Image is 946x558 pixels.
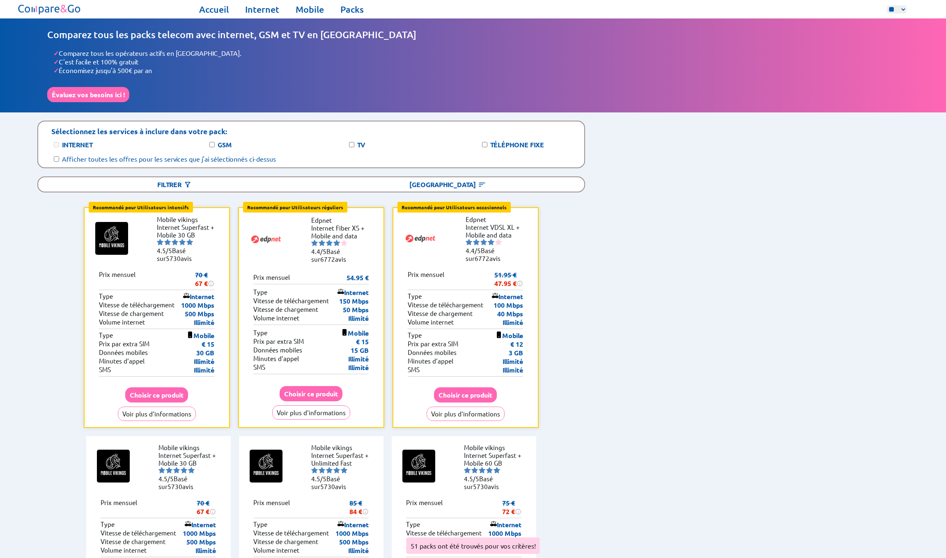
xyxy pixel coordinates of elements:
div: 84 € [349,507,369,516]
p: Internet [185,520,216,529]
span: ✓ [53,66,59,75]
p: Illimité [503,366,523,374]
li: Mobile vikings [464,444,526,451]
img: icon of mobile [341,329,348,336]
s: 70 € [195,270,208,279]
p: Vitesse de chargement [406,537,471,546]
li: Internet Superfast + Mobile 30 GB [158,451,220,467]
p: € 15 [202,340,214,348]
img: starnr3 [326,467,333,473]
a: Choisir ce produit [280,390,342,398]
li: Basé sur avis [157,247,218,262]
img: Button open the filtering menu [184,181,192,189]
button: Choisir ce produit [125,387,188,402]
img: starnr2 [319,240,325,246]
img: starnr5 [341,467,347,473]
img: starnr5 [495,239,502,245]
img: starnr2 [471,467,478,473]
p: Données mobiles [253,346,302,354]
img: starnr4 [486,467,493,473]
p: 3 GB [509,348,523,357]
s: 70 € [197,499,209,507]
img: starnr1 [157,239,163,245]
p: 500 Mbps [185,309,214,318]
div: 67 € [195,279,214,288]
img: starnr2 [164,239,171,245]
p: Prix mensuel [408,270,444,288]
li: Basé sur avis [158,475,220,490]
p: Illimité [348,363,369,372]
p: Vitesse de chargement [408,309,473,318]
p: Minutes d'appel [253,354,299,363]
p: Prix mensuel [406,499,443,516]
label: Téléphone fixe [490,140,544,149]
p: 1000 Mbps [181,301,214,309]
p: Illimité [503,357,523,366]
p: Prix mensuel [253,499,290,516]
li: C'est facile et 100% gratuit [53,57,899,66]
p: SMS [99,366,111,374]
img: Logo of Mobile vikings [95,222,128,255]
button: Voir plus d'informations [118,407,196,421]
div: 47.95 € [494,279,523,288]
div: 51 packs ont été trouvés pour vos critères! [406,537,540,554]
a: Voir plus d'informations [427,410,505,418]
p: 500 Mbps [339,537,369,546]
img: starnr3 [480,239,487,245]
p: Vitesse de chargement [99,309,164,318]
p: Internet [338,288,369,297]
img: starnr5 [188,467,195,473]
img: icon of mobile [187,332,193,338]
img: starnr3 [479,467,485,473]
span: 6772 [320,255,335,263]
p: Prix mensuel [253,273,290,282]
span: 4.4/5 [466,247,481,254]
img: starnr1 [464,467,471,473]
li: Mobile vikings [311,444,373,451]
span: 4.5/5 [464,475,479,483]
p: Volume internet [101,546,147,555]
img: starnr2 [319,467,325,473]
label: Internet [62,140,92,149]
li: Basé sur avis [311,475,373,490]
img: starnr5 [341,240,347,246]
p: Type [253,288,267,297]
a: Voir plus d'informations [272,409,350,416]
li: Internet Superfast + Unlimited Fast [311,451,373,467]
img: icon of internet [338,288,344,295]
a: Internet [245,4,279,15]
p: 100 Mbps [494,301,523,309]
span: 6772 [475,254,489,262]
s: 75 € [502,499,515,507]
p: Vitesse de télé­chargement [406,529,482,537]
p: SMS [408,366,420,374]
img: starnr1 [311,467,318,473]
p: Vitesse de chargement [253,537,318,546]
img: Logo of Edpnet [250,223,282,256]
img: icon of mobile [496,332,502,338]
div: [GEOGRAPHIC_DATA] [311,177,584,192]
span: ✓ [53,57,59,66]
p: Minutes d'appel [408,357,453,366]
img: starnr1 [466,239,472,245]
img: information [362,508,369,515]
p: Mobile [496,331,523,340]
button: Voir plus d'informations [427,407,505,421]
li: Comparez tous les opérateurs actifs en [GEOGRAPHIC_DATA]. [53,49,899,57]
b: Recommandé pour Utilisateurs intensifs [93,204,189,210]
p: 1000 Mbps [183,529,216,537]
p: Vitesse de télé­chargement [101,529,176,537]
img: starnr5 [186,239,193,245]
button: Choisir ce produit [434,387,497,402]
a: Mobile [296,4,324,15]
img: Logo of Compare&Go [16,2,83,16]
p: Illimité [503,318,523,327]
p: Internet [183,292,214,301]
img: starnr1 [311,240,318,246]
img: starnr2 [473,239,480,245]
p: Illimité [348,314,369,322]
li: Basé sur avis [466,247,527,262]
p: 40 Mbps [497,309,523,318]
p: Illimité [348,546,369,555]
img: starnr4 [179,239,186,245]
